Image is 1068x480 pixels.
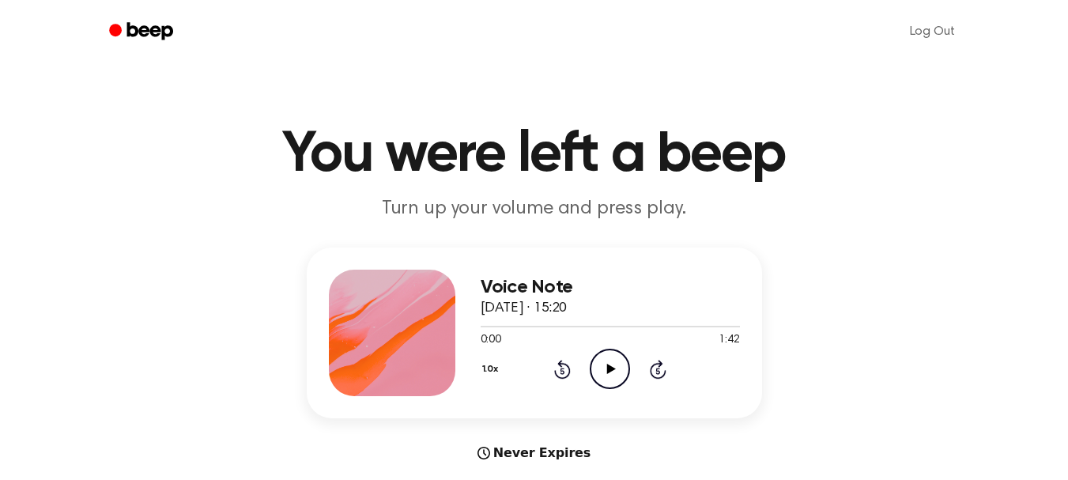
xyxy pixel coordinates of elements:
[894,13,971,51] a: Log Out
[719,332,739,349] span: 1:42
[98,17,187,47] a: Beep
[130,127,939,183] h1: You were left a beep
[481,356,504,383] button: 1.0x
[481,277,740,298] h3: Voice Note
[231,196,838,222] p: Turn up your volume and press play.
[481,332,501,349] span: 0:00
[307,444,762,463] div: Never Expires
[481,301,568,316] span: [DATE] · 15:20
